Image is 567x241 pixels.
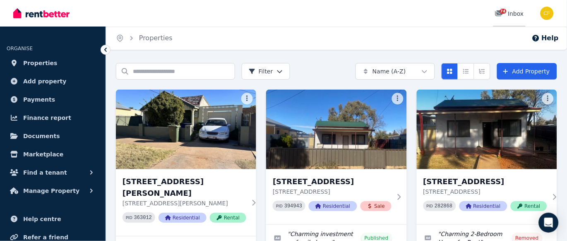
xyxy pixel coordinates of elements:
img: 106 Beryl St, Broken Hill [116,90,256,169]
span: Rental [511,201,547,211]
a: Add Property [497,63,557,80]
p: [STREET_ADDRESS][PERSON_NAME] [123,199,246,207]
span: Residential [159,213,207,223]
small: PID [276,204,283,208]
h3: [STREET_ADDRESS][PERSON_NAME] [123,176,246,199]
span: Marketplace [23,149,63,159]
span: 74 [500,9,507,14]
button: More options [542,93,554,105]
span: Payments [23,95,55,105]
small: PID [126,215,132,220]
button: More options [241,93,253,105]
span: Rental [210,213,246,223]
a: Finance report [7,110,99,126]
span: Documents [23,131,60,141]
button: Name (A-Z) [356,63,435,80]
button: Expanded list view [474,63,490,80]
p: [STREET_ADDRESS] [273,187,392,196]
a: 161 Cornish St, Broken Hill[STREET_ADDRESS][STREET_ADDRESS]PID 394943ResidentialSale [266,90,406,224]
small: PID [427,204,433,208]
span: Name (A-Z) [372,67,406,75]
nav: Breadcrumb [106,27,183,50]
img: 161 Cornish Street, Broken Hill [417,90,557,169]
img: 161 Cornish St, Broken Hill [266,90,406,169]
button: Filter [242,63,290,80]
h3: [STREET_ADDRESS] [423,176,547,187]
span: Manage Property [23,186,79,196]
button: Manage Property [7,183,99,199]
span: Find a tenant [23,168,67,178]
button: Compact list view [458,63,474,80]
a: Payments [7,91,99,108]
a: 106 Beryl St, Broken Hill[STREET_ADDRESS][PERSON_NAME][STREET_ADDRESS][PERSON_NAME]PID 363012Resi... [116,90,256,236]
button: Help [532,33,559,43]
div: View options [442,63,490,80]
span: Add property [23,76,67,86]
button: Card view [442,63,458,80]
button: More options [392,93,404,105]
span: ORGANISE [7,46,33,51]
span: Filter [249,67,273,75]
a: Add property [7,73,99,90]
div: Inbox [495,10,524,18]
a: Documents [7,128,99,144]
code: 282868 [435,203,453,209]
span: Properties [23,58,58,68]
a: 161 Cornish Street, Broken Hill[STREET_ADDRESS][STREET_ADDRESS]PID 282868ResidentialRental [417,90,557,224]
div: Open Intercom Messenger [539,213,559,233]
h3: [STREET_ADDRESS] [273,176,392,187]
span: Help centre [23,214,61,224]
a: Marketplace [7,146,99,163]
p: [STREET_ADDRESS] [423,187,547,196]
a: Properties [7,55,99,71]
img: RentBetter [13,7,70,19]
button: Find a tenant [7,164,99,181]
span: Finance report [23,113,71,123]
a: Properties [139,34,173,42]
code: 394943 [284,203,302,209]
a: Help centre [7,211,99,227]
span: Residential [309,201,357,211]
code: 363012 [134,215,152,221]
img: Christos Fassoulidis [541,7,554,20]
span: Residential [459,201,507,211]
span: Sale [360,201,392,211]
